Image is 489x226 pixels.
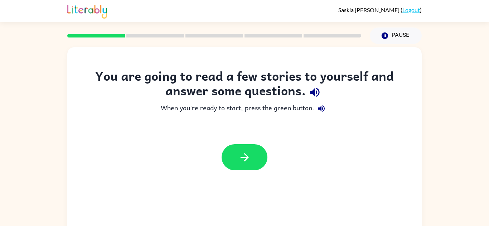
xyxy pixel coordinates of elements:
[67,3,107,19] img: Literably
[338,6,401,13] span: Saskia [PERSON_NAME]
[82,101,407,116] div: When you're ready to start, press the green button.
[338,6,422,13] div: ( )
[82,69,407,101] div: You are going to read a few stories to yourself and answer some questions.
[402,6,420,13] a: Logout
[370,27,422,44] button: Pause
